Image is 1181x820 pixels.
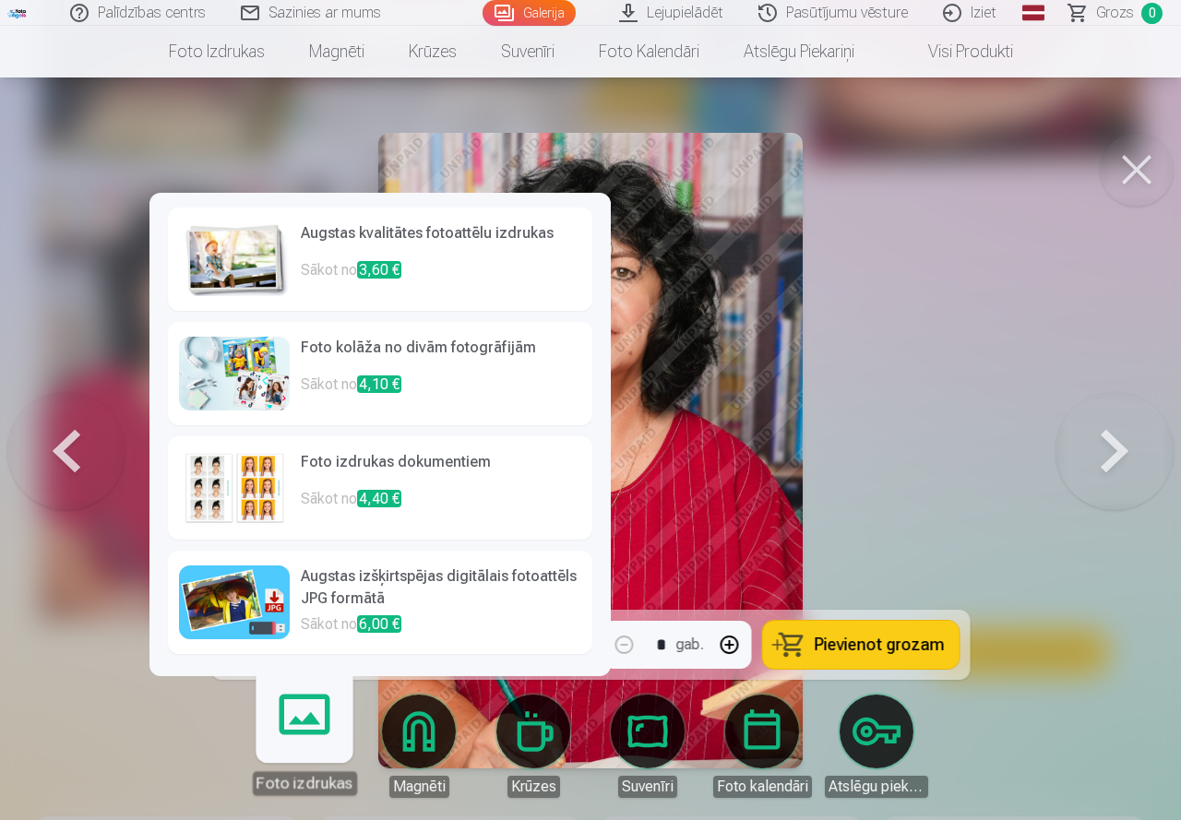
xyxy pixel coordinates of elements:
[301,613,581,639] p: Sākot no
[168,551,592,654] a: Augstas izšķirtspējas digitālais fotoattēls JPG formātāSākot no6,00 €
[287,26,387,77] a: Magnēti
[301,259,581,296] p: Sākot no
[168,436,592,540] a: Foto izdrukas dokumentiemSākot no4,40 €
[7,7,28,18] img: /fa1
[387,26,479,77] a: Krūzes
[301,374,581,410] p: Sākot no
[301,565,581,613] h6: Augstas izšķirtspējas digitālais fotoattēls JPG formātā
[357,261,401,279] span: 3,60 €
[357,375,401,393] span: 4,10 €
[301,488,581,525] p: Sākot no
[722,26,877,77] a: Atslēgu piekariņi
[168,208,592,311] a: Augstas kvalitātes fotoattēlu izdrukasSākot no3,60 €
[301,222,581,259] h6: Augstas kvalitātes fotoattēlu izdrukas
[147,26,287,77] a: Foto izdrukas
[301,451,581,488] h6: Foto izdrukas dokumentiem
[479,26,577,77] a: Suvenīri
[877,26,1035,77] a: Visi produkti
[1141,3,1163,24] span: 0
[301,337,581,374] h6: Foto kolāža no divām fotogrāfijām
[357,615,401,633] span: 6,00 €
[357,490,401,507] span: 4,40 €
[1096,2,1134,24] span: Grozs
[577,26,722,77] a: Foto kalendāri
[168,322,592,425] a: Foto kolāža no divām fotogrāfijāmSākot no4,10 €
